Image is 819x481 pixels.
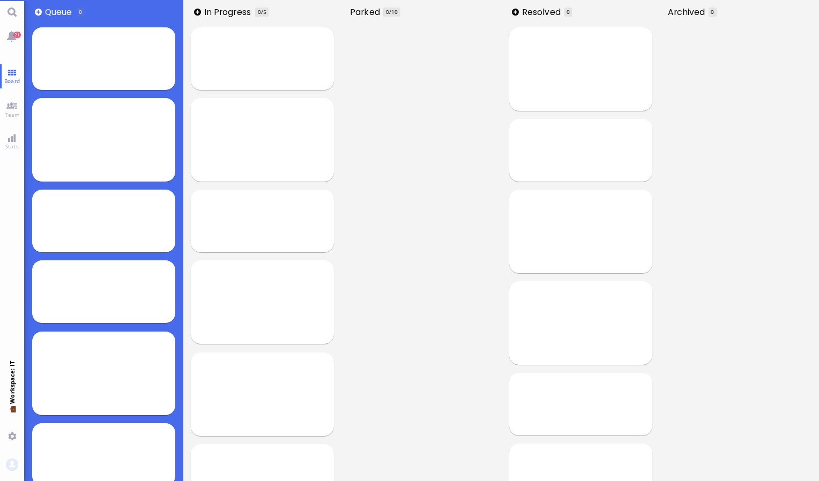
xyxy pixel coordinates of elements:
[3,142,21,150] span: Stats
[194,9,201,16] button: Add
[204,6,255,18] span: In progress
[567,8,570,16] span: 0
[668,6,709,18] span: Archived
[13,32,21,38] span: 21
[45,6,76,18] span: Queue
[6,459,18,470] img: You
[8,404,16,428] span: 💼 Workspace: IT
[2,77,23,85] span: Board
[711,8,714,16] span: 0
[261,8,266,16] span: /5
[512,9,519,16] button: Add
[522,6,564,18] span: Resolved
[389,8,398,16] span: /10
[258,8,261,16] span: 0
[79,8,82,16] span: 0
[350,6,383,18] span: Parked
[386,8,389,16] span: 0
[2,111,23,118] span: Team
[35,9,42,16] button: Add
